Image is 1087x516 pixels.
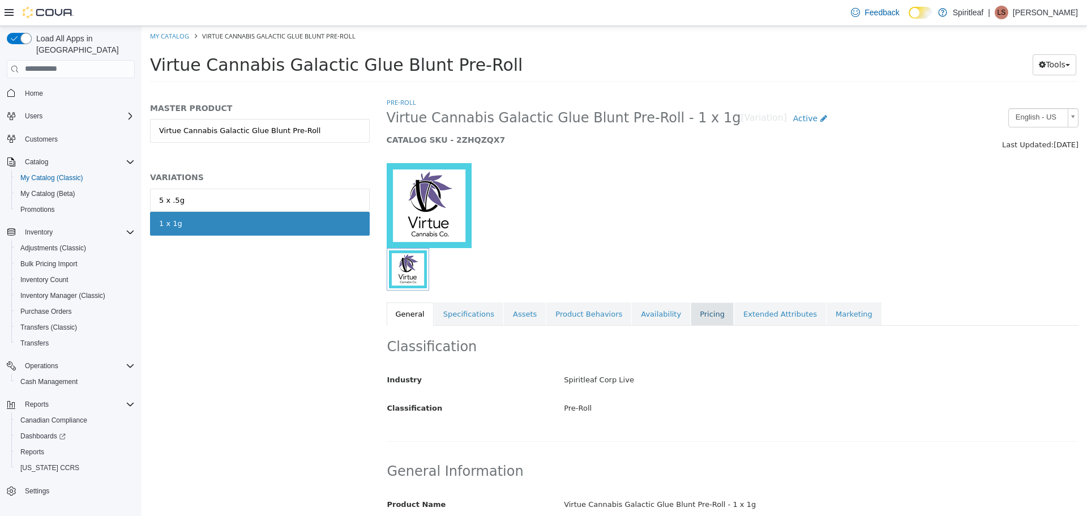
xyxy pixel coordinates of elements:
[11,202,139,218] button: Promotions
[20,133,62,146] a: Customers
[8,77,228,87] h5: MASTER PRODUCT
[245,137,330,222] img: 150
[16,203,59,216] a: Promotions
[20,275,69,284] span: Inventory Count
[16,289,135,302] span: Inventory Manager (Classic)
[16,273,135,287] span: Inventory Count
[16,461,135,475] span: Washington CCRS
[16,321,135,334] span: Transfers (Classic)
[16,203,135,216] span: Promotions
[25,400,49,409] span: Reports
[988,6,990,19] p: |
[20,173,83,182] span: My Catalog (Classic)
[593,276,684,300] a: Extended Attributes
[25,89,43,98] span: Home
[549,276,592,300] a: Pricing
[16,413,135,427] span: Canadian Compliance
[16,305,76,318] a: Purchase Orders
[20,109,47,123] button: Users
[20,463,79,472] span: [US_STATE] CCRS
[16,289,110,302] a: Inventory Manager (Classic)
[11,288,139,304] button: Inventory Manager (Classic)
[20,359,63,373] button: Operations
[11,186,139,202] button: My Catalog (Beta)
[245,83,600,101] span: Virtue Cannabis Galactic Glue Blunt Pre-Roll - 1 x 1g
[245,276,292,300] a: General
[16,445,135,459] span: Reports
[16,241,91,255] a: Adjustments (Classic)
[246,378,301,386] span: Classification
[867,83,922,100] span: English - US
[20,259,78,268] span: Bulk Pricing Import
[912,114,937,123] span: [DATE]
[20,189,75,198] span: My Catalog (Beta)
[11,444,139,460] button: Reports
[11,319,139,335] button: Transfers (Classic)
[16,171,88,185] a: My Catalog (Classic)
[20,86,135,100] span: Home
[865,7,899,18] span: Feedback
[11,374,139,390] button: Cash Management
[20,398,135,411] span: Reports
[16,413,92,427] a: Canadian Compliance
[20,416,87,425] span: Canadian Compliance
[846,1,904,24] a: Feedback
[2,358,139,374] button: Operations
[16,321,82,334] a: Transfers (Classic)
[20,225,57,239] button: Inventory
[16,273,73,287] a: Inventory Count
[20,307,72,316] span: Purchase Orders
[11,412,139,428] button: Canadian Compliance
[20,132,135,146] span: Customers
[16,461,84,475] a: [US_STATE] CCRS
[25,228,53,237] span: Inventory
[20,447,44,457] span: Reports
[2,224,139,240] button: Inventory
[23,7,74,18] img: Cova
[995,6,1008,19] div: Lorrie S
[16,241,135,255] span: Adjustments (Classic)
[16,429,70,443] a: Dashboards
[2,396,139,412] button: Reports
[25,487,49,496] span: Settings
[953,6,983,19] p: Spiritleaf
[18,192,41,203] div: 1 x 1g
[245,72,275,80] a: Pre-Roll
[18,169,43,180] div: 5 x .5g
[867,82,937,101] a: English - US
[8,93,228,117] a: Virtue Cannabis Galactic Glue Blunt Pre-Roll
[11,272,139,288] button: Inventory Count
[32,33,135,56] span: Load All Apps in [GEOGRAPHIC_DATA]
[246,312,937,330] h2: Classification
[245,109,760,119] h5: CATALOG SKU - 2ZHQZQX7
[11,240,139,256] button: Adjustments (Classic)
[2,483,139,499] button: Settings
[16,187,135,201] span: My Catalog (Beta)
[20,205,55,214] span: Promotions
[414,469,945,489] div: Virtue Cannabis Galactic Glue Blunt Pre-Roll - 1 x 1g
[20,377,78,386] span: Cash Management
[246,474,305,483] span: Product Name
[16,445,49,459] a: Reports
[2,85,139,101] button: Home
[652,88,676,97] span: Active
[11,428,139,444] a: Dashboards
[8,6,48,14] a: My Catalog
[246,437,937,454] h2: General Information
[20,225,135,239] span: Inventory
[11,256,139,272] button: Bulk Pricing Import
[246,349,281,358] span: Industry
[20,155,53,169] button: Catalog
[20,484,54,498] a: Settings
[8,146,228,156] h5: VARIATIONS
[16,429,135,443] span: Dashboards
[11,170,139,186] button: My Catalog (Classic)
[293,276,362,300] a: Specifications
[20,359,135,373] span: Operations
[20,291,105,300] span: Inventory Manager (Classic)
[16,305,135,318] span: Purchase Orders
[599,88,645,97] small: [Variation]
[20,155,135,169] span: Catalog
[25,135,58,144] span: Customers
